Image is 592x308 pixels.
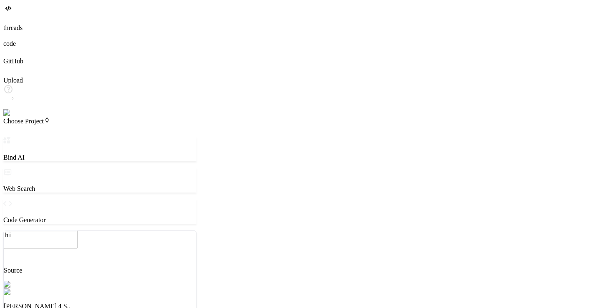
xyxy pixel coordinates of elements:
img: Claude 4 Sonnet [4,288,55,296]
span: Choose Project [3,118,50,125]
label: threads [3,24,22,31]
img: settings [3,109,30,117]
label: Upload [3,77,23,84]
textarea: hi [4,231,77,248]
img: Pick Models [4,281,44,288]
p: Web Search [3,185,197,193]
label: GitHub [3,58,23,65]
p: Source [4,267,196,274]
label: code [3,40,16,47]
p: Code Generator [3,216,197,224]
p: Bind AI [3,154,197,161]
